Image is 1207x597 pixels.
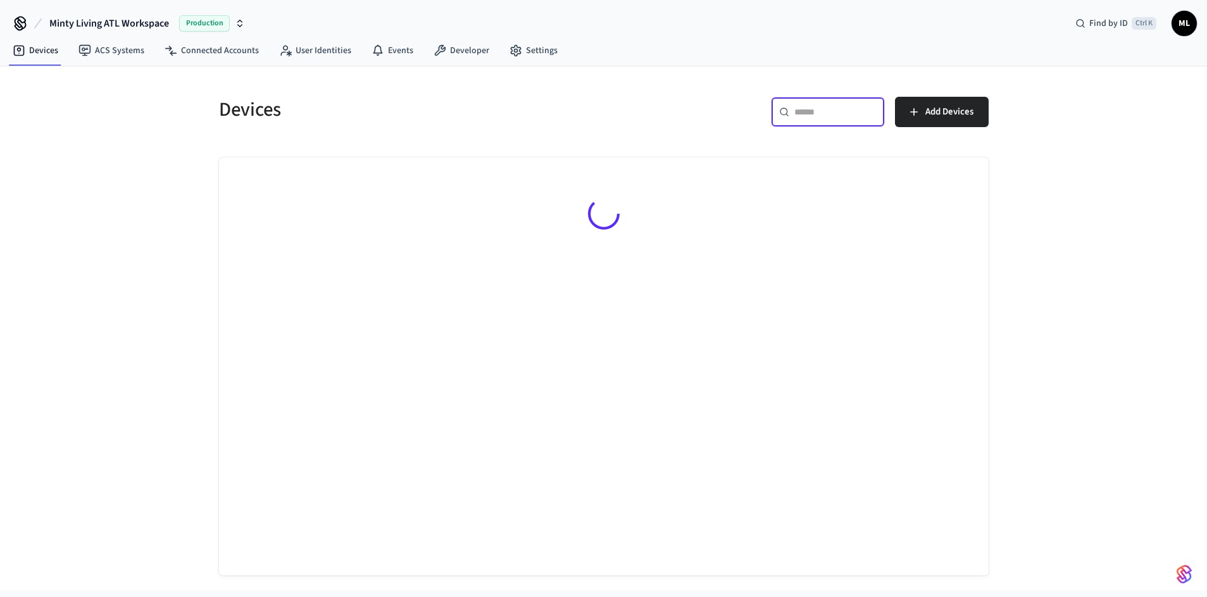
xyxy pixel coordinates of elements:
h5: Devices [219,97,596,123]
a: ACS Systems [68,39,154,62]
a: User Identities [269,39,361,62]
span: ML [1173,12,1196,35]
div: Find by IDCtrl K [1065,12,1166,35]
a: Developer [423,39,499,62]
img: SeamLogoGradient.69752ec5.svg [1177,564,1192,584]
a: Settings [499,39,568,62]
button: Add Devices [895,97,989,127]
a: Events [361,39,423,62]
button: ML [1172,11,1197,36]
a: Connected Accounts [154,39,269,62]
a: Devices [3,39,68,62]
span: Minty Living ATL Workspace [49,16,169,31]
span: Find by ID [1089,17,1128,30]
span: Ctrl K [1132,17,1156,30]
span: Production [179,15,230,32]
span: Add Devices [925,104,973,120]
